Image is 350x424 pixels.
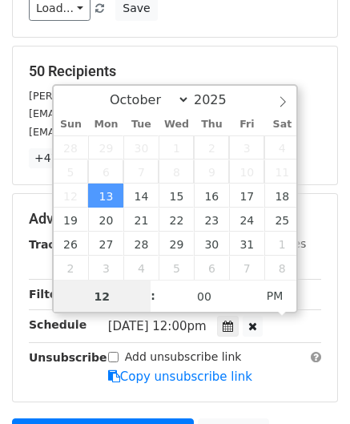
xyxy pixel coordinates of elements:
span: October 18, 2025 [264,184,300,208]
input: Minute [155,281,253,313]
span: October 30, 2025 [194,232,229,256]
span: Mon [88,119,123,130]
span: Sun [54,119,89,130]
span: September 29, 2025 [88,135,123,160]
h5: Advanced [29,210,321,228]
span: October 16, 2025 [194,184,229,208]
span: Sat [264,119,300,130]
span: October 22, 2025 [159,208,194,232]
span: October 2, 2025 [194,135,229,160]
a: Copy unsubscribe link [108,369,252,384]
span: October 29, 2025 [159,232,194,256]
span: October 7, 2025 [123,160,159,184]
span: October 5, 2025 [54,160,89,184]
span: November 2, 2025 [54,256,89,280]
span: October 19, 2025 [54,208,89,232]
input: Year [190,92,247,107]
span: October 3, 2025 [229,135,264,160]
span: October 14, 2025 [123,184,159,208]
span: September 28, 2025 [54,135,89,160]
span: October 23, 2025 [194,208,229,232]
span: October 13, 2025 [88,184,123,208]
label: Add unsubscribe link [125,349,242,365]
span: : [151,280,155,312]
strong: Schedule [29,318,86,331]
span: October 31, 2025 [229,232,264,256]
span: October 11, 2025 [264,160,300,184]
strong: Unsubscribe [29,351,107,364]
strong: Tracking [29,238,82,251]
span: Click to toggle [253,280,297,312]
span: November 6, 2025 [194,256,229,280]
span: November 1, 2025 [264,232,300,256]
strong: Filters [29,288,70,301]
span: November 5, 2025 [159,256,194,280]
a: +47 more [29,148,96,168]
span: [DATE] 12:00pm [108,319,207,333]
span: October 9, 2025 [194,160,229,184]
span: October 15, 2025 [159,184,194,208]
span: October 1, 2025 [159,135,194,160]
span: October 21, 2025 [123,208,159,232]
span: October 27, 2025 [88,232,123,256]
span: October 25, 2025 [264,208,300,232]
span: October 28, 2025 [123,232,159,256]
span: October 10, 2025 [229,160,264,184]
small: [EMAIL_ADDRESS][DOMAIN_NAME] [29,107,207,119]
span: November 8, 2025 [264,256,300,280]
h5: 50 Recipients [29,63,321,80]
span: October 26, 2025 [54,232,89,256]
small: [PERSON_NAME][EMAIL_ADDRESS][DOMAIN_NAME] [29,90,292,102]
span: October 17, 2025 [229,184,264,208]
small: [EMAIL_ADDRESS][DOMAIN_NAME] [29,126,207,138]
span: Fri [229,119,264,130]
span: Wed [159,119,194,130]
span: November 7, 2025 [229,256,264,280]
span: November 3, 2025 [88,256,123,280]
span: Thu [194,119,229,130]
span: September 30, 2025 [123,135,159,160]
span: October 8, 2025 [159,160,194,184]
span: October 12, 2025 [54,184,89,208]
span: October 20, 2025 [88,208,123,232]
span: November 4, 2025 [123,256,159,280]
span: October 6, 2025 [88,160,123,184]
span: October 4, 2025 [264,135,300,160]
span: October 24, 2025 [229,208,264,232]
input: Hour [54,281,151,313]
iframe: Chat Widget [270,347,350,424]
span: Tue [123,119,159,130]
